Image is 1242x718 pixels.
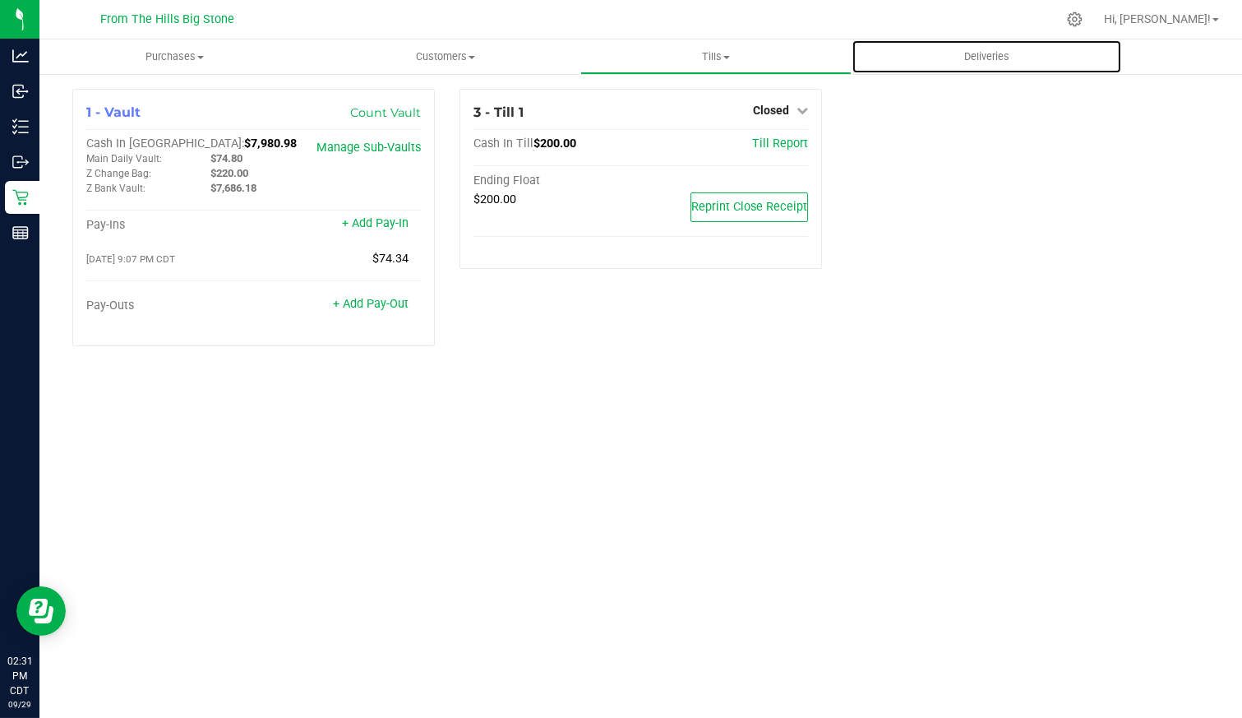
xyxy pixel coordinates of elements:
span: Main Daily Vault: [86,153,162,164]
span: $200.00 [473,192,516,206]
span: Purchases [39,49,310,64]
a: + Add Pay-Out [333,297,409,311]
inline-svg: Outbound [12,154,29,170]
a: Deliveries [852,39,1122,74]
span: Z Change Bag: [86,168,151,179]
span: $200.00 [533,137,576,151]
a: Count Vault [350,105,421,120]
span: Cash In Till [473,137,533,151]
span: [DATE] 9:07 PM CDT [86,253,175,265]
a: Manage Sub-Vaults [316,141,421,155]
span: Deliveries [942,49,1032,64]
inline-svg: Inbound [12,83,29,100]
a: Tills [580,39,851,74]
span: $7,686.18 [210,182,256,194]
div: Manage settings [1064,12,1085,27]
a: Customers [310,39,580,74]
span: Hi, [PERSON_NAME]! [1104,12,1211,25]
span: Tills [581,49,850,64]
div: Pay-Outs [86,299,254,313]
span: $220.00 [210,167,248,179]
inline-svg: Analytics [12,48,29,64]
span: Cash In [GEOGRAPHIC_DATA]: [86,137,244,151]
p: 02:31 PM CDT [7,654,32,698]
span: Customers [311,49,579,64]
inline-svg: Reports [12,225,29,241]
a: Purchases [39,39,310,74]
inline-svg: Inventory [12,118,29,135]
span: 1 - Vault [86,104,141,120]
p: 09/29 [7,698,32,711]
a: + Add Pay-In [342,216,409,230]
span: Z Bank Vault: [86,183,145,194]
span: $7,980.98 [244,137,297,151]
inline-svg: Retail [12,189,29,206]
button: Reprint Close Receipt [690,192,808,222]
span: From The Hills Big Stone [101,12,235,26]
span: Closed [753,104,789,117]
div: Pay-Ins [86,218,254,233]
span: Reprint Close Receipt [691,200,807,214]
div: Ending Float [473,174,641,188]
span: $74.34 [372,252,409,266]
iframe: Resource center [16,586,66,636]
span: 3 - Till 1 [473,104,524,120]
a: Till Report [752,137,808,151]
span: $74.80 [210,152,242,164]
